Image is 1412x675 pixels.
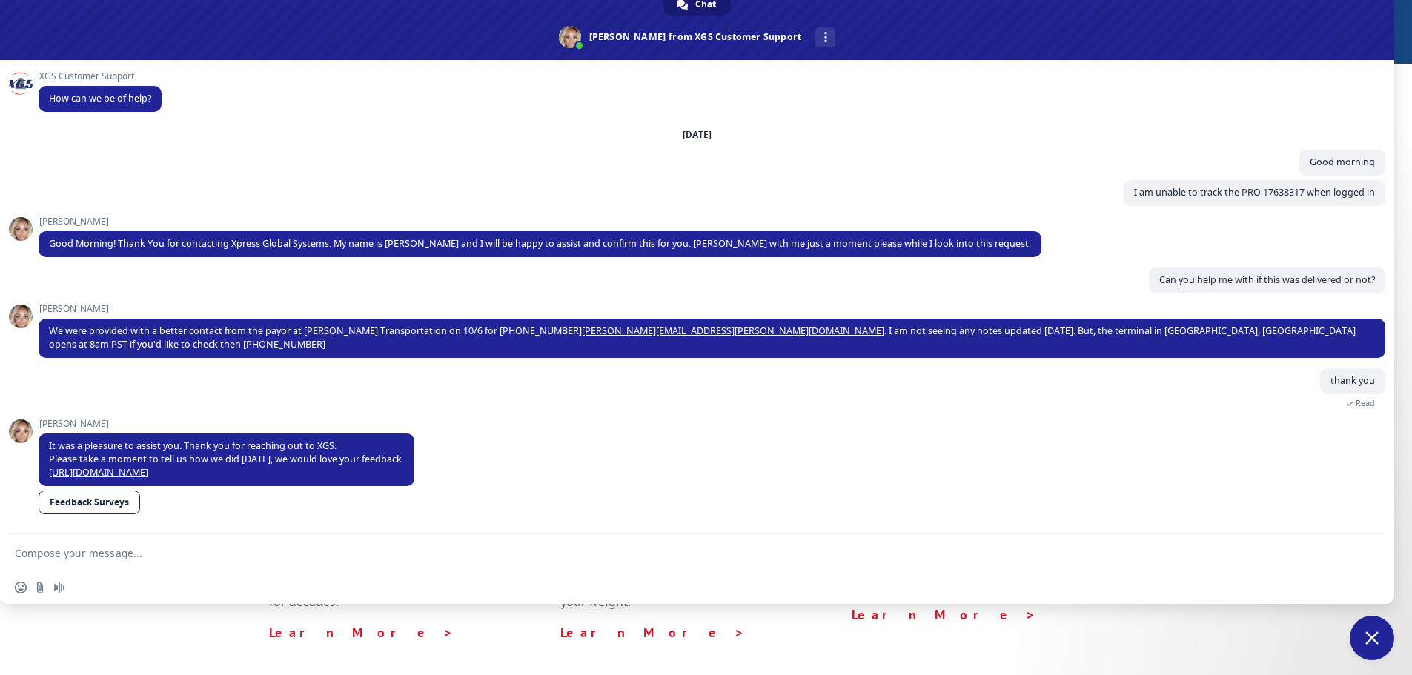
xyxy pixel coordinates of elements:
div: Close chat [1350,616,1394,660]
span: Send a file [34,582,46,593]
a: Learn More > [560,624,745,641]
span: [PERSON_NAME] [39,419,414,429]
span: Good morning [1310,156,1375,168]
span: Good Morning! Thank You for contacting Xpress Global Systems. My name is [PERSON_NAME] and I will... [49,237,1031,250]
span: How can we be of help? [49,92,151,104]
span: I am unable to track the PRO 17638317 when logged in [1134,186,1375,199]
span: XGS Customer Support [39,71,162,82]
span: [PERSON_NAME] [39,216,1041,227]
a: [PERSON_NAME][EMAIL_ADDRESS][PERSON_NAME][DOMAIN_NAME] [582,325,884,337]
span: It was a pleasure to assist you. Thank you for reaching out to XGS. Please take a moment to tell ... [49,439,404,479]
a: Learn More > [269,624,454,641]
span: thank you [1330,374,1375,387]
span: We were provided with a better contact from the payor at [PERSON_NAME] Transportation on 10/6 for... [49,325,1356,350]
span: [PERSON_NAME] [39,304,1385,314]
div: [DATE] [683,130,712,139]
a: Learn More > [852,606,1036,623]
textarea: Compose your message... [15,547,1347,560]
span: Read [1356,398,1375,408]
a: [URL][DOMAIN_NAME] [49,466,148,479]
a: Feedback Surveys [39,491,140,514]
span: Can you help me with if this was delivered or not? [1159,273,1375,286]
span: Audio message [53,582,65,593]
span: Insert an emoji [15,582,27,593]
div: More channels [815,27,835,47]
span: As an industry carrier of choice, XGS has brought innovation and dedication to flooring logistics... [269,557,548,610]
